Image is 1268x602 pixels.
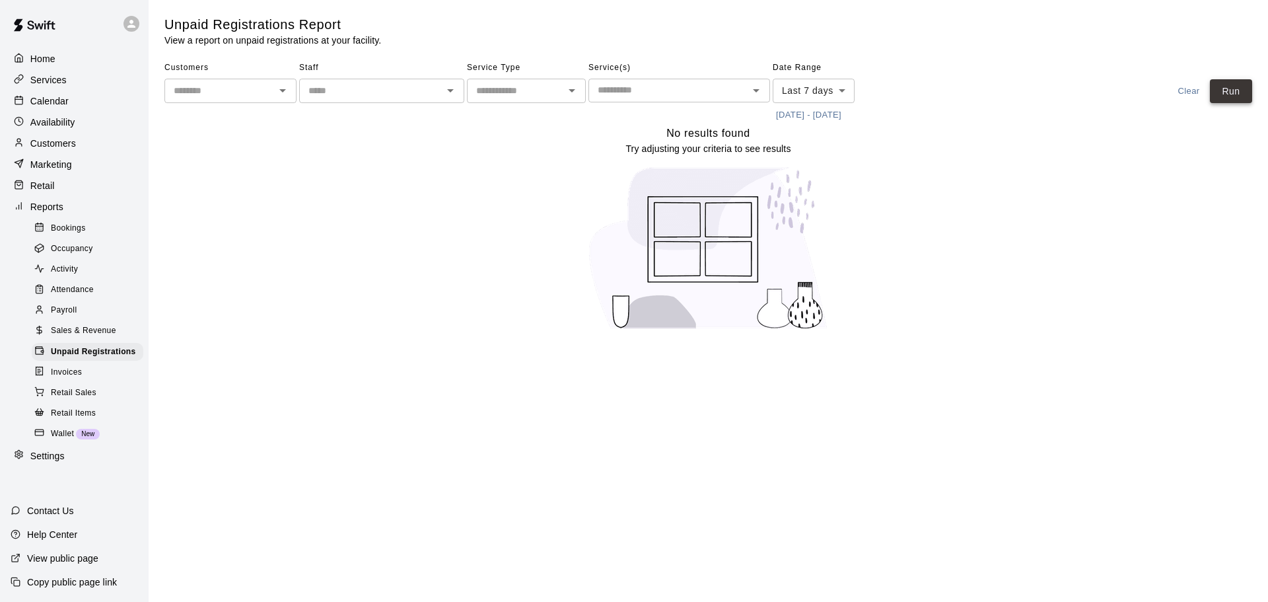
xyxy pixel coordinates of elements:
[32,219,143,238] div: Bookings
[32,260,149,280] a: Activity
[76,430,100,437] span: New
[588,57,770,79] span: Service(s)
[30,200,63,213] p: Reports
[32,240,143,258] div: Occupancy
[11,91,138,111] a: Calendar
[1210,79,1252,104] button: Run
[51,263,78,276] span: Activity
[32,424,149,444] a: WalletNew
[747,81,765,100] button: Open
[51,243,93,256] span: Occupancy
[51,366,82,379] span: Invoices
[164,34,381,47] p: View a report on unpaid registrations at your facility.
[32,363,143,382] div: Invoices
[32,403,149,424] a: Retail Items
[299,57,464,79] span: Staff
[30,158,72,171] p: Marketing
[51,346,136,359] span: Unpaid Registrations
[11,446,138,466] a: Settings
[27,528,77,541] p: Help Center
[11,112,138,132] a: Availability
[32,301,143,320] div: Payroll
[577,155,841,341] img: No results found
[11,176,138,196] a: Retail
[32,218,149,239] a: Bookings
[51,283,94,297] span: Attendance
[773,57,888,79] span: Date Range
[32,321,149,342] a: Sales & Revenue
[51,222,86,235] span: Bookings
[32,425,143,443] div: WalletNew
[11,197,138,217] a: Reports
[11,49,138,69] a: Home
[164,16,381,34] h5: Unpaid Registrations Report
[625,142,791,155] p: Try adjusting your criteria to see results
[30,94,69,108] p: Calendar
[51,304,77,317] span: Payroll
[51,387,96,400] span: Retail Sales
[51,407,96,420] span: Retail Items
[27,552,98,565] p: View public page
[32,280,149,301] a: Attendance
[32,342,149,362] a: Unpaid Registrations
[27,576,117,589] p: Copy public page link
[666,125,750,142] h6: No results found
[773,79,855,103] div: Last 7 days
[32,383,149,403] a: Retail Sales
[164,57,297,79] span: Customers
[30,449,65,463] p: Settings
[30,73,67,87] p: Services
[1168,79,1210,104] button: Clear
[11,155,138,174] a: Marketing
[30,137,76,150] p: Customers
[441,81,460,100] button: Open
[51,324,116,338] span: Sales & Revenue
[563,81,581,100] button: Open
[32,239,149,259] a: Occupancy
[51,428,74,441] span: Wallet
[30,179,55,192] p: Retail
[11,133,138,153] a: Customers
[27,504,74,517] p: Contact Us
[30,52,55,65] p: Home
[32,322,143,340] div: Sales & Revenue
[32,301,149,321] a: Payroll
[273,81,292,100] button: Open
[32,260,143,279] div: Activity
[11,70,138,90] a: Services
[32,404,143,423] div: Retail Items
[32,343,143,361] div: Unpaid Registrations
[773,105,845,126] button: [DATE] - [DATE]
[467,57,586,79] span: Service Type
[30,116,75,129] p: Availability
[32,281,143,299] div: Attendance
[32,362,149,383] a: Invoices
[32,384,143,402] div: Retail Sales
